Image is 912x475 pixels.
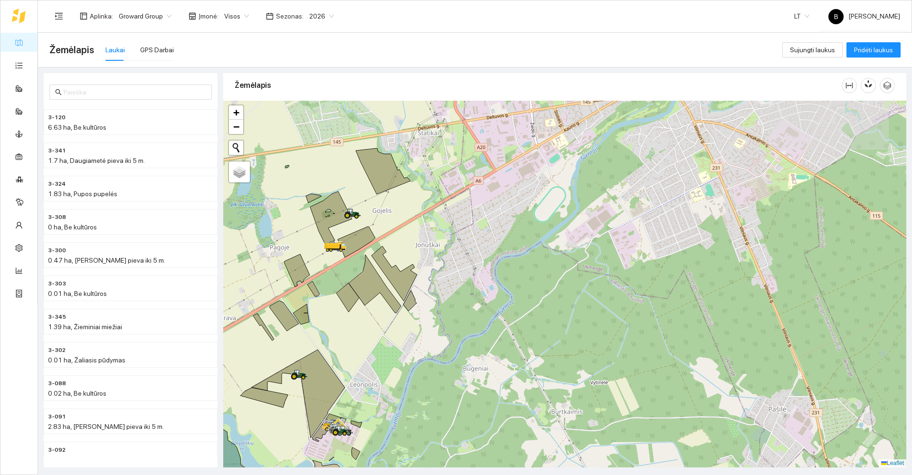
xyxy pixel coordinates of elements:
span: 0.47 ha, [PERSON_NAME] pieva iki 5 m. [48,256,165,264]
span: 0.01 ha, Žaliasis pūdymas [48,356,125,364]
span: layout [80,12,87,20]
button: column-width [842,78,857,93]
span: Žemėlapis [49,42,94,57]
span: 3-300 [48,246,66,255]
a: Pridėti laukus [846,46,901,54]
span: menu-unfold [55,12,63,20]
span: B [834,9,838,24]
a: Sujungti laukus [782,46,843,54]
span: 0.02 ha, Be kultūros [48,389,106,397]
span: + [233,106,239,118]
span: LT [794,9,809,23]
span: 1.83 ha, Pupos pupelės [48,190,117,198]
div: Žemėlapis [235,72,842,99]
a: Leaflet [881,460,904,466]
span: 3-341 [48,146,66,155]
span: 3-302 [48,346,66,355]
span: search [55,89,62,95]
input: Paieška [64,87,206,97]
span: shop [189,12,196,20]
span: calendar [266,12,274,20]
button: Initiate a new search [229,141,243,155]
a: Layers [229,161,250,182]
button: Sujungti laukus [782,42,843,57]
a: Zoom out [229,120,243,134]
div: GPS Darbai [140,45,174,55]
span: 6.63 ha, Be kultūros [48,123,106,131]
span: Sujungti laukus [790,45,835,55]
button: Pridėti laukus [846,42,901,57]
span: 3-088 [48,379,66,388]
span: 2.83 ha, [PERSON_NAME] pieva iki 5 m. [48,423,164,430]
span: 3-308 [48,213,66,222]
span: 3-303 [48,279,66,288]
span: Aplinka : [90,11,113,21]
div: Laukai [105,45,125,55]
span: [PERSON_NAME] [828,12,900,20]
span: 0.01 ha, Be kultūros [48,290,107,297]
span: 1.7 ha, Daugiametė pieva iki 5 m. [48,157,145,164]
span: 0 ha, Be kultūros [48,223,97,231]
span: Sezonas : [276,11,304,21]
span: 3-091 [48,412,66,421]
span: Įmonė : [199,11,218,21]
span: 1.39 ha, Žieminiai miežiai [48,323,122,331]
span: Groward Group [119,9,171,23]
span: 3-092 [48,446,66,455]
span: column-width [842,82,856,89]
span: 3-120 [48,113,66,122]
span: − [233,121,239,133]
span: 3-345 [48,313,66,322]
span: 3-324 [48,180,66,189]
span: Pridėti laukus [854,45,893,55]
button: menu-unfold [49,7,68,26]
span: 2026 [309,9,334,23]
span: Visos [224,9,249,23]
a: Zoom in [229,105,243,120]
